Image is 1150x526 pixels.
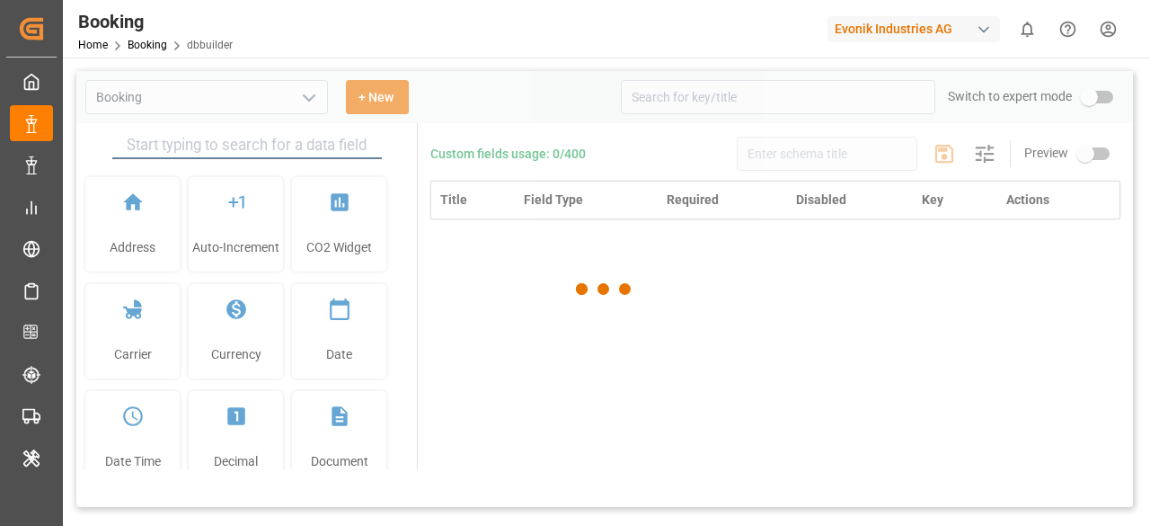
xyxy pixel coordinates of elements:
div: Evonik Industries AG [827,16,1000,42]
div: Booking [78,8,233,35]
button: Help Center [1048,9,1088,49]
a: Booking [128,39,167,51]
a: Home [78,39,108,51]
button: show 0 new notifications [1007,9,1048,49]
button: Evonik Industries AG [827,12,1007,46]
